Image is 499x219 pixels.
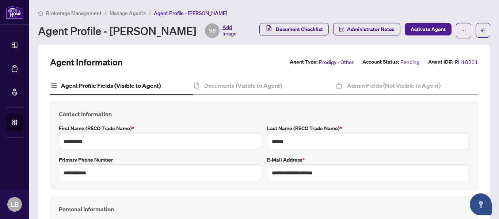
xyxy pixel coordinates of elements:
[204,81,282,90] h4: Documents (Visible to Agent)
[38,23,237,38] div: Agent Profile - [PERSON_NAME]
[276,23,323,35] span: Document Checklist
[290,58,317,66] label: Agent Type:
[38,11,43,16] span: home
[59,124,261,132] label: First Name (RECO Trade Name)
[154,10,227,16] span: Agent Profile - [PERSON_NAME]
[347,23,395,35] span: Administrator Notes
[267,156,469,164] label: E-mail Address
[339,27,344,32] span: solution
[461,28,466,33] span: ellipsis
[362,58,399,66] label: Account Status:
[222,23,237,38] span: Add Image
[6,5,23,19] img: logo
[110,10,146,16] span: Manage Agents
[149,9,151,17] li: /
[104,9,107,17] li: /
[11,199,19,209] span: LB
[61,81,161,90] h4: Agent Profile Fields (Visible to Agent)
[333,23,400,35] button: Administrator Notes
[319,58,354,66] span: Prodigy - Other
[209,27,216,35] span: VS
[59,205,469,214] h4: Personal Information
[455,58,478,66] span: RH18231
[259,23,329,35] button: Document Checklist
[470,193,492,215] button: Open asap
[347,81,441,90] h4: Admin Fields (Not Visible to Agent)
[267,124,469,132] label: Last Name (RECO Trade Name)
[405,23,452,35] button: Activate Agent
[411,23,446,35] span: Activate Agent
[480,28,485,33] span: arrow-left
[428,58,453,66] label: Agent ID#:
[50,56,123,68] h2: Agent Information
[59,110,469,118] h4: Contact Information
[400,58,419,66] span: Pending
[46,10,102,16] span: Brokerage Management
[59,156,261,164] label: Primary Phone Number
